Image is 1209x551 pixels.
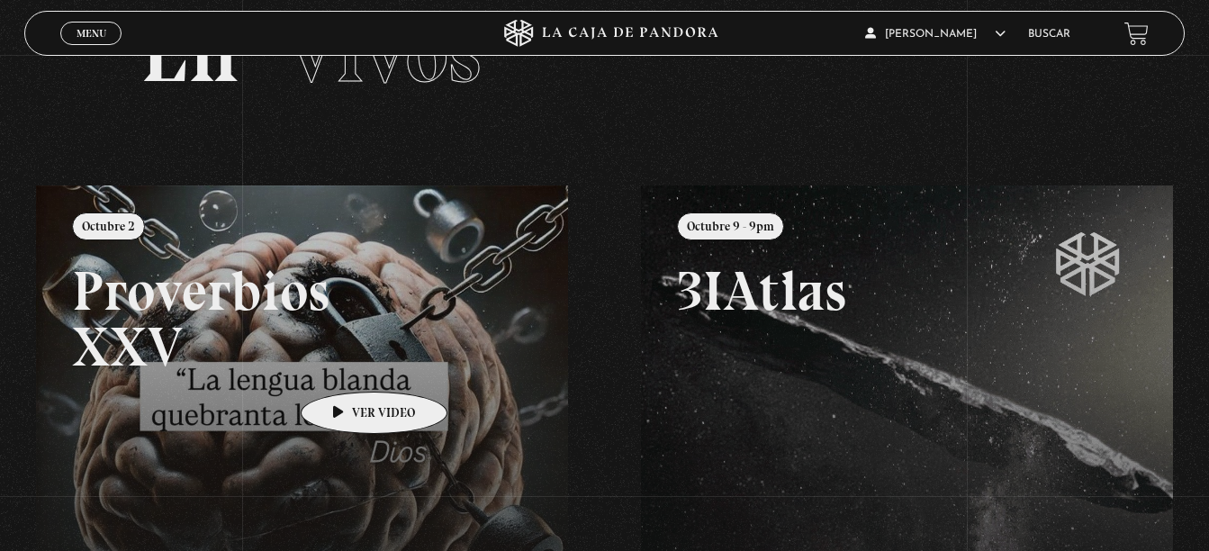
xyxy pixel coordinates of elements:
[77,28,106,39] span: Menu
[70,43,113,56] span: Cerrar
[1124,22,1149,46] a: View your shopping cart
[284,1,481,104] span: Vivos
[140,10,1069,95] h2: En
[865,29,1006,40] span: [PERSON_NAME]
[1028,29,1070,40] a: Buscar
